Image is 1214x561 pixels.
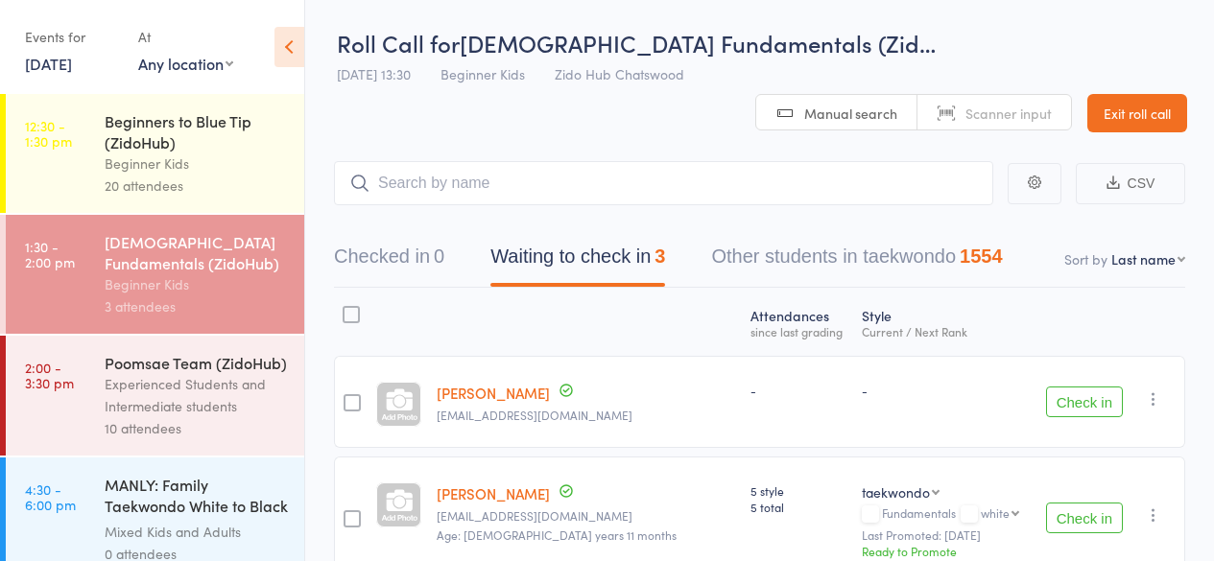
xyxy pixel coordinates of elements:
time: 2:00 - 3:30 pm [25,360,74,390]
time: 4:30 - 6:00 pm [25,481,76,512]
div: At [138,21,233,53]
span: Manual search [804,104,897,123]
div: 10 attendees [105,417,288,439]
span: Scanner input [965,104,1052,123]
a: 12:30 -1:30 pmBeginners to Blue Tip (ZidoHub)Beginner Kids20 attendees [6,94,304,213]
div: Style [854,296,1033,347]
div: Fundamentals [862,506,1025,523]
label: Sort by [1064,249,1107,269]
div: Beginner Kids [105,152,288,175]
div: 0 [434,245,444,267]
div: 1554 [960,245,1003,267]
div: Beginner Kids [105,273,288,295]
div: 3 attendees [105,295,288,317]
span: [DEMOGRAPHIC_DATA] Fundamentals (Zid… [460,27,936,58]
div: Poomsae Team (ZidoHub) [105,352,288,373]
div: MANLY: Family Taekwondo White to Black Belt [105,474,288,521]
div: since last grading [750,325,846,338]
span: Roll Call for [337,27,460,58]
div: Beginners to Blue Tip (ZidoHub) [105,110,288,152]
div: Experienced Students and Intermediate students [105,373,288,417]
span: Age: [DEMOGRAPHIC_DATA] years 11 months [437,526,677,543]
time: 1:30 - 2:00 pm [25,239,75,269]
a: [PERSON_NAME] [437,383,550,403]
button: Check in [1046,503,1123,533]
span: Beginner Kids [440,64,525,83]
div: - [750,382,846,398]
div: Current / Next Rank [862,325,1025,338]
div: Events for [25,21,119,53]
button: Waiting to check in3 [490,236,665,287]
div: 20 attendees [105,175,288,197]
a: [DATE] [25,53,72,74]
a: 1:30 -2:00 pm[DEMOGRAPHIC_DATA] Fundamentals (ZidoHub)Beginner Kids3 attendees [6,215,304,334]
input: Search by name [334,161,993,205]
div: Last name [1111,249,1176,269]
div: Atten­dances [743,296,854,347]
button: Checked in0 [334,236,444,287]
button: Check in [1046,386,1123,417]
div: taekwondo [862,482,930,502]
small: simoli529@gmail.com [437,509,735,523]
span: Zido Hub Chatswood [555,64,684,83]
div: - [862,382,1025,398]
span: 5 total [750,499,846,515]
small: Last Promoted: [DATE] [862,528,1025,542]
div: 3 [655,245,665,267]
button: Other students in taekwondo1554 [711,236,1002,287]
div: Ready to Promote [862,543,1025,559]
small: amarjargalbymba42@gmail.com [437,409,735,422]
span: [DATE] 13:30 [337,64,411,83]
time: 12:30 - 1:30 pm [25,118,72,149]
div: [DEMOGRAPHIC_DATA] Fundamentals (ZidoHub) [105,231,288,273]
a: Exit roll call [1087,94,1187,132]
div: Any location [138,53,233,74]
div: white [981,506,1010,519]
button: CSV [1076,163,1185,204]
a: 2:00 -3:30 pmPoomsae Team (ZidoHub)Experienced Students and Intermediate students10 attendees [6,336,304,456]
div: Mixed Kids and Adults [105,521,288,543]
a: [PERSON_NAME] [437,483,550,503]
span: 5 style [750,482,846,499]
